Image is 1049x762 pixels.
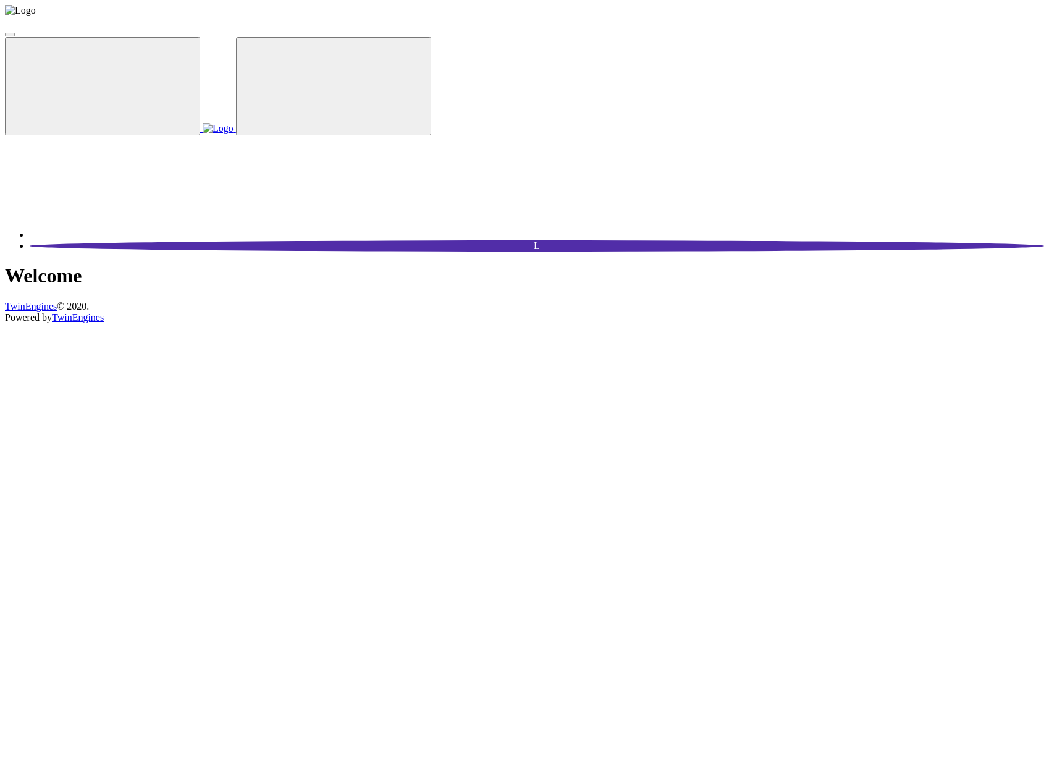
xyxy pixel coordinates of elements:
h1: Welcome [5,265,1044,287]
img: Logo [5,5,36,16]
img: Logo [203,123,234,134]
div: © 2020. [5,301,1044,312]
a: L [30,240,1044,252]
div: POWERENFO-DB\lcoe [30,240,1044,252]
div: Powered by [5,312,1044,323]
a: TwinEngines [52,312,104,323]
a: TwinEngines [5,301,57,311]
